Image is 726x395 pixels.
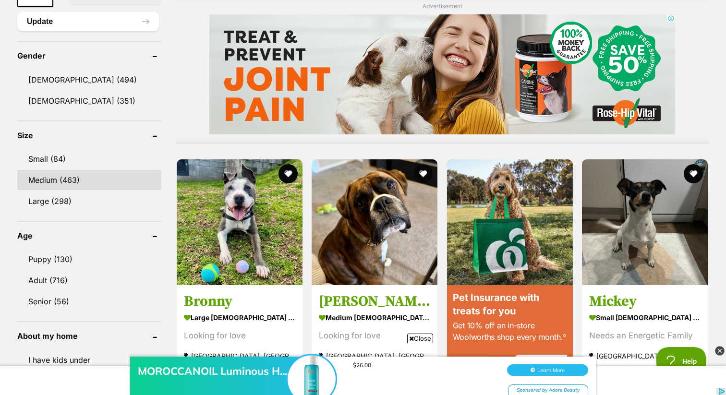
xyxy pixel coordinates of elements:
span: Close [407,334,433,343]
button: favourite [278,164,298,183]
a: Adult (716) [17,270,161,290]
a: Small (84) [17,149,161,169]
iframe: Advertisement [209,14,675,134]
div: Sponsored by Adore Beauty [508,47,588,59]
button: favourite [414,164,433,183]
a: Bronny large [DEMOGRAPHIC_DATA] Dog Looking for love [GEOGRAPHIC_DATA], [GEOGRAPHIC_DATA] Interst... [177,285,302,382]
a: Mickey small [DEMOGRAPHIC_DATA] Dog Needs an Energetic Family [GEOGRAPHIC_DATA], [GEOGRAPHIC_DATA... [582,285,708,382]
header: Age [17,231,161,240]
div: Looking for love [184,329,295,342]
header: Size [17,131,161,140]
strong: small [DEMOGRAPHIC_DATA] Dog [589,310,701,324]
a: Medium (463) [17,170,161,190]
div: MOROCCANOIL Luminous H... [138,27,291,40]
img: Mickey - Jack Russell Terrier Dog [582,159,708,285]
a: [PERSON_NAME] medium [DEMOGRAPHIC_DATA] Dog Looking for love [GEOGRAPHIC_DATA], [GEOGRAPHIC_DATA]... [312,285,437,382]
header: About my home [17,332,161,340]
div: Looking for love [319,329,430,342]
h3: Bronny [184,292,295,310]
a: [DEMOGRAPHIC_DATA] (494) [17,70,161,90]
img: Bronny - American Staffordshire Terrier Dog [177,159,302,285]
img: MOROCCANOIL Luminous H... [288,18,336,66]
a: [DEMOGRAPHIC_DATA] (351) [17,91,161,111]
button: Update [17,12,159,31]
div: Needs an Energetic Family [589,329,701,342]
img: close_grey_3x.png [715,346,725,356]
button: favourite [684,164,703,183]
a: Senior (56) [17,291,161,311]
h3: Mickey [589,292,701,310]
a: Puppy (130) [17,249,161,269]
div: $26.00 [353,24,497,31]
a: Large (298) [17,191,161,211]
strong: large [DEMOGRAPHIC_DATA] Dog [184,310,295,324]
button: Learn More [507,27,588,38]
header: Gender [17,51,161,60]
h3: [PERSON_NAME] [319,292,430,310]
strong: medium [DEMOGRAPHIC_DATA] Dog [319,310,430,324]
img: Odie - Boxer Dog [312,159,437,285]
